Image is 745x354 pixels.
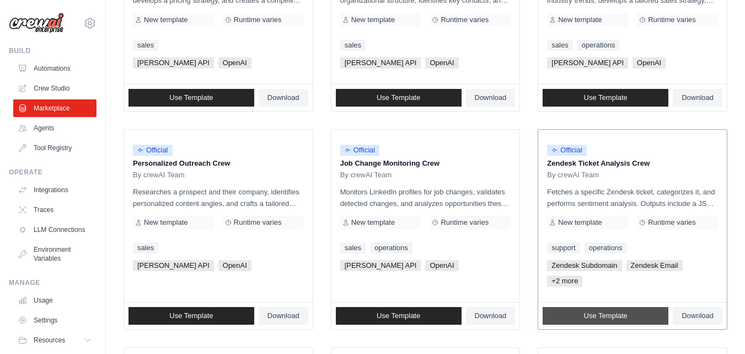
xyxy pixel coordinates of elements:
span: Use Template [377,93,420,102]
span: Official [133,145,173,156]
a: Download [259,307,308,325]
span: Download [682,93,714,102]
a: operations [577,40,620,51]
span: [PERSON_NAME] API [133,260,214,271]
a: Crew Studio [13,80,97,97]
span: [PERSON_NAME] API [340,260,421,271]
a: Download [673,307,722,325]
span: Use Template [584,311,628,320]
span: Zendesk Email [626,260,683,271]
span: Download [267,311,299,320]
a: operations [585,242,627,253]
div: Operate [9,168,97,177]
a: Agents [13,119,97,137]
span: By crewAI Team [340,171,392,179]
a: Usage [13,292,97,309]
span: OpenAI [425,57,458,68]
a: support [547,242,580,253]
span: New template [351,218,395,227]
a: Settings [13,311,97,329]
a: operations [370,242,412,253]
span: New template [144,218,187,227]
a: Download [466,89,516,107]
a: Automations [13,60,97,77]
span: OpenAI [633,57,666,68]
a: Use Template [128,307,254,325]
span: OpenAI [218,260,251,271]
span: Official [547,145,587,156]
a: Marketplace [13,99,97,117]
span: Runtime varies [234,218,282,227]
span: By crewAI Team [547,171,599,179]
span: Runtime varies [441,218,489,227]
a: sales [547,40,572,51]
p: Researches a prospect and their company, identifies personalized content angles, and crafts a tai... [133,186,304,209]
div: Build [9,46,97,55]
span: Use Template [377,311,420,320]
img: Logo [9,13,64,34]
p: Job Change Monitoring Crew [340,158,511,169]
a: Download [259,89,308,107]
a: sales [340,40,366,51]
span: [PERSON_NAME] API [547,57,628,68]
span: Use Template [169,93,213,102]
a: sales [340,242,366,253]
span: Runtime varies [648,218,696,227]
span: [PERSON_NAME] API [133,57,214,68]
div: Manage [9,278,97,287]
span: OpenAI [425,260,458,271]
a: Use Template [543,89,668,107]
span: Runtime varies [441,15,489,24]
a: Tool Registry [13,139,97,157]
span: By crewAI Team [133,171,185,179]
span: Use Template [169,311,213,320]
span: New template [144,15,187,24]
span: Official [340,145,380,156]
a: Traces [13,201,97,219]
a: Use Template [543,307,668,325]
span: New template [558,15,602,24]
span: Runtime varies [234,15,282,24]
span: New template [351,15,395,24]
span: Zendesk Subdomain [547,260,621,271]
span: Use Template [584,93,628,102]
a: Use Template [128,89,254,107]
span: Download [682,311,714,320]
a: Integrations [13,181,97,199]
span: New template [558,218,602,227]
span: [PERSON_NAME] API [340,57,421,68]
p: Zendesk Ticket Analysis Crew [547,158,718,169]
span: OpenAI [218,57,251,68]
a: Use Template [336,307,462,325]
span: Download [475,93,507,102]
span: Download [267,93,299,102]
p: Personalized Outreach Crew [133,158,304,169]
span: Download [475,311,507,320]
a: Use Template [336,89,462,107]
a: sales [133,40,158,51]
span: Resources [34,336,65,345]
a: LLM Connections [13,221,97,239]
a: Download [466,307,516,325]
a: Environment Variables [13,241,97,267]
a: Download [673,89,722,107]
a: sales [133,242,158,253]
span: +2 more [547,276,582,287]
p: Fetches a specific Zendesk ticket, categorizes it, and performs sentiment analysis. Outputs inclu... [547,186,718,209]
p: Monitors LinkedIn profiles for job changes, validates detected changes, and analyzes opportunitie... [340,186,511,209]
button: Resources [13,331,97,349]
span: Runtime varies [648,15,696,24]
